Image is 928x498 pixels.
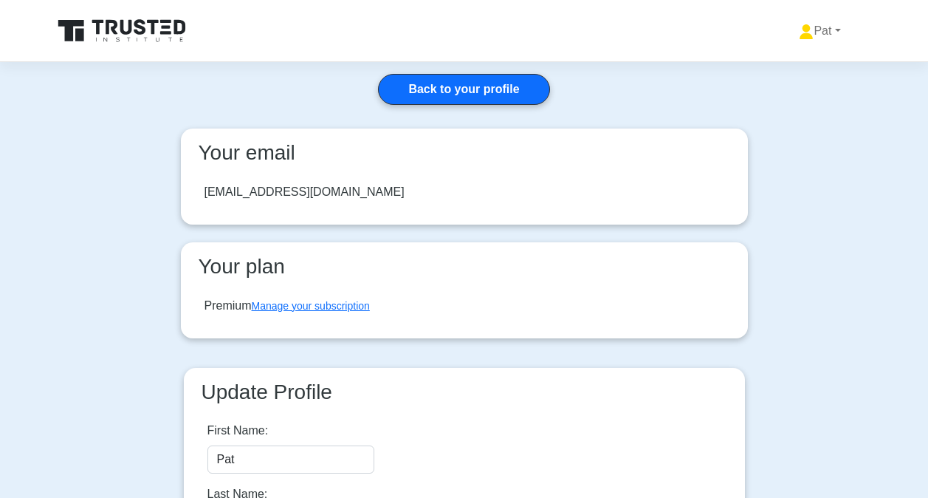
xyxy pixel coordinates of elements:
[378,74,549,105] a: Back to your profile
[193,254,736,279] h3: Your plan
[763,16,876,46] a: Pat
[196,380,733,405] h3: Update Profile
[204,183,405,201] div: [EMAIL_ADDRESS][DOMAIN_NAME]
[207,422,269,440] label: First Name:
[204,297,370,315] div: Premium
[193,140,736,166] h3: Your email
[252,300,370,312] a: Manage your subscription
